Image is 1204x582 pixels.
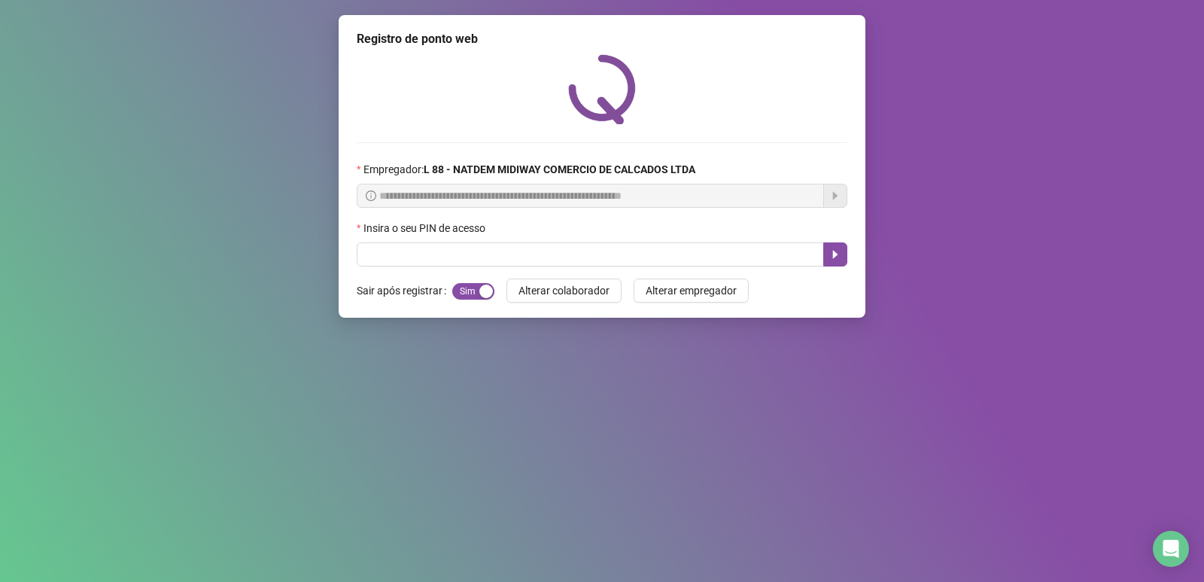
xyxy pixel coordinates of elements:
[357,30,847,48] div: Registro de ponto web
[829,248,841,261] span: caret-right
[506,279,622,303] button: Alterar colaborador
[1153,531,1189,567] div: Open Intercom Messenger
[424,163,695,175] strong: L 88 - NATDEM MIDIWAY COMERCIO DE CALCADOS LTDA
[568,54,636,124] img: QRPoint
[357,279,452,303] label: Sair após registrar
[357,220,495,236] label: Insira o seu PIN de acesso
[634,279,749,303] button: Alterar empregador
[518,282,610,299] span: Alterar colaborador
[366,190,376,201] span: info-circle
[646,282,737,299] span: Alterar empregador
[363,161,695,178] span: Empregador :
